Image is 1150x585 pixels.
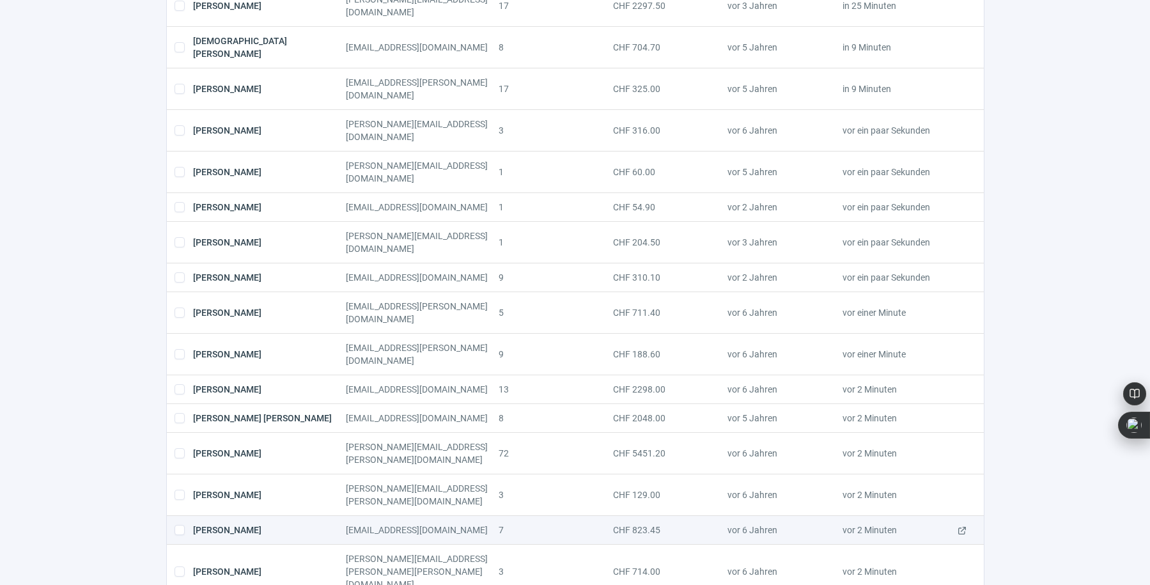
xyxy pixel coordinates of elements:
div: vor 5 Jahren [727,35,842,60]
div: [EMAIL_ADDRESS][DOMAIN_NAME] [346,201,499,214]
div: vor 6 Jahren [727,482,842,508]
div: vor ein paar Sekunden [843,201,957,214]
div: [PERSON_NAME] [193,230,346,255]
div: [EMAIL_ADDRESS][DOMAIN_NAME] [346,35,499,60]
div: vor 5 Jahren [727,76,842,102]
div: [EMAIL_ADDRESS][DOMAIN_NAME] [346,271,499,284]
div: in 9 Minuten [843,35,957,60]
div: [DEMOGRAPHIC_DATA][PERSON_NAME] [193,35,346,60]
div: CHF 129.00 [613,482,727,508]
div: CHF 711.40 [613,300,727,325]
div: vor 2 Minuten [843,383,957,396]
div: [EMAIL_ADDRESS][DOMAIN_NAME] [346,412,499,425]
div: 9 [499,271,613,284]
div: in 9 Minuten [843,76,957,102]
div: [PERSON_NAME][EMAIL_ADDRESS][DOMAIN_NAME] [346,230,499,255]
div: CHF 2048.00 [613,412,727,425]
div: 1 [499,230,613,255]
div: [PERSON_NAME] [193,159,346,185]
div: CHF 204.50 [613,230,727,255]
div: vor 6 Jahren [727,300,842,325]
div: CHF 823.45 [613,524,727,536]
div: [EMAIL_ADDRESS][PERSON_NAME][DOMAIN_NAME] [346,341,499,367]
div: [PERSON_NAME] [193,201,346,214]
div: vor ein paar Sekunden [843,118,957,143]
div: vor ein paar Sekunden [843,159,957,185]
div: CHF 704.70 [613,35,727,60]
div: [PERSON_NAME] [193,341,346,367]
div: [PERSON_NAME][EMAIL_ADDRESS][DOMAIN_NAME] [346,118,499,143]
div: 9 [499,341,613,367]
div: 7 [499,524,613,536]
div: 5 [499,300,613,325]
div: [PERSON_NAME] [193,441,346,466]
div: vor einer Minute [843,300,957,325]
div: [EMAIL_ADDRESS][PERSON_NAME][DOMAIN_NAME] [346,76,499,102]
div: vor 3 Jahren [727,230,842,255]
div: CHF 54.90 [613,201,727,214]
div: vor 6 Jahren [727,118,842,143]
div: [PERSON_NAME] [193,76,346,102]
div: vor 2 Jahren [727,271,842,284]
div: [EMAIL_ADDRESS][DOMAIN_NAME] [346,524,499,536]
div: vor ein paar Sekunden [843,230,957,255]
div: 13 [499,383,613,396]
div: [PERSON_NAME] [193,271,346,284]
div: vor 2 Minuten [843,412,957,425]
div: 3 [499,118,613,143]
div: vor 6 Jahren [727,383,842,396]
div: 1 [499,159,613,185]
div: CHF 60.00 [613,159,727,185]
div: vor einer Minute [843,341,957,367]
div: vor 6 Jahren [727,441,842,466]
div: CHF 2298.00 [613,383,727,396]
div: [PERSON_NAME][EMAIL_ADDRESS][DOMAIN_NAME] [346,159,499,185]
div: 3 [499,482,613,508]
div: [PERSON_NAME] [193,524,346,536]
div: 72 [499,441,613,466]
div: [PERSON_NAME] [193,383,346,396]
div: [PERSON_NAME] [193,118,346,143]
div: [PERSON_NAME] [193,482,346,508]
div: 1 [499,201,613,214]
div: [EMAIL_ADDRESS][PERSON_NAME][DOMAIN_NAME] [346,300,499,325]
div: 8 [499,412,613,425]
div: vor 2 Minuten [843,524,957,536]
div: CHF 316.00 [613,118,727,143]
div: [PERSON_NAME] [193,300,346,325]
div: CHF 325.00 [613,76,727,102]
div: vor 2 Jahren [727,201,842,214]
div: 17 [499,76,613,102]
div: vor 5 Jahren [727,159,842,185]
div: [PERSON_NAME] [PERSON_NAME] [193,412,346,425]
div: [PERSON_NAME][EMAIL_ADDRESS][PERSON_NAME][DOMAIN_NAME] [346,482,499,508]
div: vor 2 Minuten [843,482,957,508]
div: 8 [499,35,613,60]
div: vor 2 Minuten [843,441,957,466]
div: vor 6 Jahren [727,524,842,536]
div: [PERSON_NAME][EMAIL_ADDRESS][PERSON_NAME][DOMAIN_NAME] [346,441,499,466]
div: CHF 188.60 [613,341,727,367]
div: CHF 5451.20 [613,441,727,466]
div: vor 5 Jahren [727,412,842,425]
div: vor 6 Jahren [727,341,842,367]
div: vor ein paar Sekunden [843,271,957,284]
div: [EMAIL_ADDRESS][DOMAIN_NAME] [346,383,499,396]
div: CHF 310.10 [613,271,727,284]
